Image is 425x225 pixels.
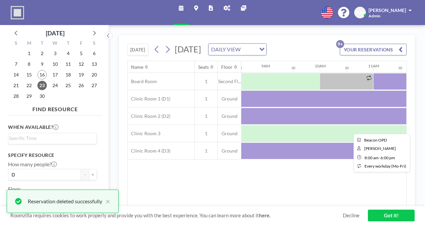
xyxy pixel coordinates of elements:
[195,113,218,119] span: 1
[102,197,110,205] button: close
[345,66,349,70] div: 30
[37,59,47,69] span: Tuesday, September 9, 2025
[77,81,86,90] span: Friday, September 26, 2025
[50,81,60,90] span: Wednesday, September 24, 2025
[365,164,406,169] span: every workday (Mo-Fri)
[8,161,57,168] label: How many people?
[10,39,23,48] div: S
[128,148,170,154] span: Clinic Room 4 (D3)
[218,148,241,154] span: Ground
[379,155,381,160] span: -
[128,78,157,84] span: Board Room
[77,59,86,69] span: Friday, September 12, 2025
[364,146,396,151] span: Kate Maguire
[9,135,93,142] input: Search for option
[49,39,62,48] div: W
[90,49,99,58] span: Saturday, September 6, 2025
[63,59,73,69] span: Thursday, September 11, 2025
[11,81,21,90] span: Sunday, September 21, 2025
[28,197,102,205] div: Reservation deleted successfully
[381,155,395,160] span: 6:00 PM
[11,59,21,69] span: Sunday, September 7, 2025
[88,39,101,48] div: S
[127,44,148,55] button: [DATE]
[8,186,20,192] label: Floor
[368,63,379,68] div: 11AM
[340,44,407,55] button: YOUR RESERVATIONS9+
[63,81,73,90] span: Thursday, September 25, 2025
[343,212,360,219] a: Decline
[24,91,34,101] span: Monday, September 29, 2025
[365,155,379,160] span: 8:00 AM
[90,59,99,69] span: Saturday, September 13, 2025
[218,131,241,137] span: Ground
[259,212,270,218] a: here.
[208,44,266,55] div: Search for option
[90,81,99,90] span: Saturday, September 27, 2025
[261,63,270,68] div: 9AM
[24,70,34,79] span: Monday, September 15, 2025
[195,131,218,137] span: 1
[11,91,21,101] span: Sunday, September 28, 2025
[218,113,241,119] span: Ground
[50,49,60,58] span: Wednesday, September 3, 2025
[368,210,415,221] a: Got it!
[75,39,88,48] div: F
[37,91,47,101] span: Tuesday, September 30, 2025
[195,96,218,102] span: 1
[23,39,36,48] div: M
[128,131,160,137] span: Clinic Room 3
[8,152,97,158] h3: Specify resource
[63,49,73,58] span: Thursday, September 4, 2025
[37,49,47,58] span: Tuesday, September 2, 2025
[37,70,47,79] span: Tuesday, September 16, 2025
[198,64,209,70] div: Seats
[24,49,34,58] span: Monday, September 1, 2025
[46,28,64,38] div: [DATE]
[315,63,326,68] div: 10AM
[356,10,364,16] span: KM
[24,59,34,69] span: Monday, September 8, 2025
[90,70,99,79] span: Saturday, September 20, 2025
[37,81,47,90] span: Tuesday, September 23, 2025
[195,78,218,84] span: 1
[63,70,73,79] span: Thursday, September 18, 2025
[243,45,255,54] input: Search for option
[398,66,402,70] div: 30
[8,103,102,112] h4: FIND RESOURCE
[364,138,387,143] span: Beacon OPD
[128,113,170,119] span: Clinic Room 2 (D2)
[218,78,241,84] span: Second Fl...
[50,70,60,79] span: Wednesday, September 17, 2025
[61,39,75,48] div: T
[218,96,241,102] span: Ground
[291,66,295,70] div: 30
[89,169,97,180] button: +
[175,44,201,54] span: [DATE]
[221,64,233,70] div: Floor
[77,49,86,58] span: Friday, September 5, 2025
[369,13,381,18] span: Admin
[131,64,143,70] div: Name
[77,70,86,79] span: Friday, September 19, 2025
[128,96,170,102] span: Clinic Room 1 (D1)
[24,81,34,90] span: Monday, September 22, 2025
[210,45,242,54] span: DAILY VIEW
[10,212,343,219] span: Roomzilla requires cookies to work properly and provide you with the best experience. You can lea...
[50,59,60,69] span: Wednesday, September 10, 2025
[336,40,344,48] p: 9+
[11,6,24,19] img: organization-logo
[369,7,406,13] span: [PERSON_NAME]
[11,70,21,79] span: Sunday, September 14, 2025
[8,133,97,143] div: Search for option
[195,148,218,154] span: 1
[81,169,89,180] button: -
[36,39,49,48] div: T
